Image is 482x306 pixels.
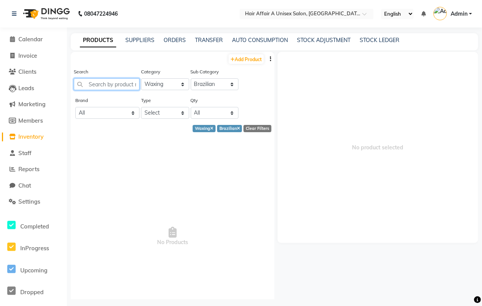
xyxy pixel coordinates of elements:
span: Marketing [18,100,45,108]
label: Qty [191,97,198,104]
a: Chat [2,181,65,190]
span: InProgress [20,244,49,252]
label: Category [141,68,160,75]
label: Brand [75,97,88,104]
a: TRANSFER [195,37,223,44]
b: 08047224946 [84,3,118,24]
span: No product selected [278,52,478,243]
span: Calendar [18,36,43,43]
a: AUTO CONSUMPTION [232,37,288,44]
a: STOCK LEDGER [360,37,399,44]
a: STOCK ADJUSTMENT [297,37,351,44]
a: Staff [2,149,65,158]
span: Inventory [18,133,44,140]
a: PRODUCTS [80,34,116,47]
a: Inventory [2,133,65,141]
span: Clients [18,68,36,75]
span: Completed [20,223,49,230]
span: Invoice [18,52,37,59]
a: Clients [2,68,65,76]
span: Leads [18,84,34,92]
a: Invoice [2,52,65,60]
a: Calendar [2,35,65,44]
span: Members [18,117,43,124]
span: Settings [18,198,40,205]
span: Reports [18,165,39,173]
label: Type [141,97,151,104]
img: Admin [433,7,447,20]
label: Sub Category [191,68,219,75]
a: ORDERS [164,37,186,44]
span: Chat [18,182,31,189]
div: Waxing [193,125,216,132]
a: SUPPLIERS [125,37,154,44]
span: Dropped [20,288,44,296]
span: Admin [451,10,467,18]
a: Leads [2,84,65,93]
label: Search [74,68,88,75]
a: Marketing [2,100,65,109]
a: Settings [2,198,65,206]
input: Search by product name or code [74,78,140,90]
div: Clear Filters [243,125,271,132]
a: Add Product [229,54,264,64]
div: Brazilian [217,125,242,132]
a: Members [2,117,65,125]
img: logo [19,3,72,24]
a: Reports [2,165,65,174]
span: Staff [18,149,31,157]
span: Upcoming [20,267,47,274]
